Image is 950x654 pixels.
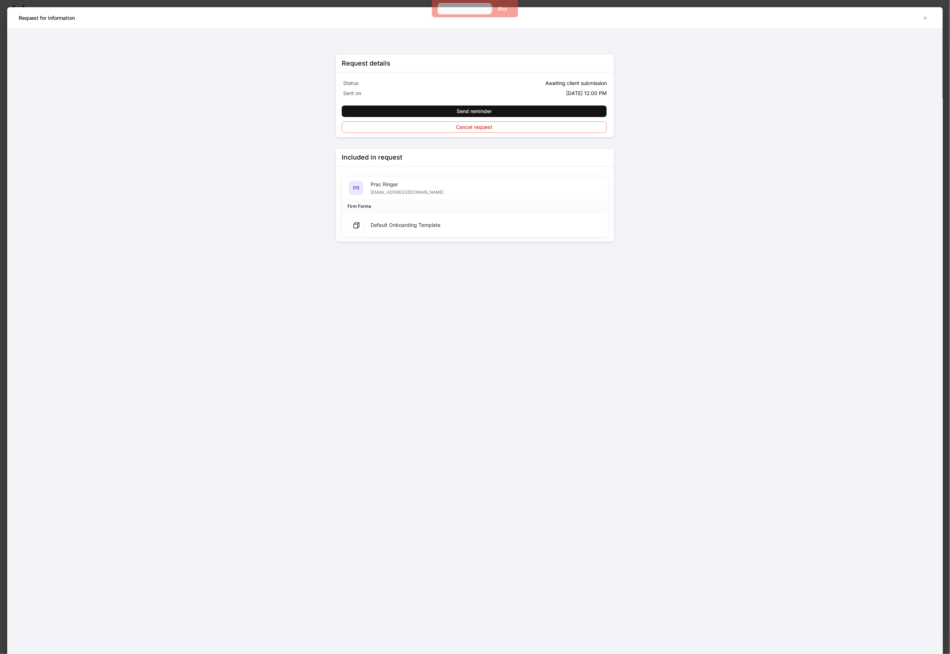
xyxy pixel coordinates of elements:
div: Blur [498,5,508,12]
div: Firm Forms [348,203,371,210]
div: Send reminder [457,108,492,115]
p: Status [343,80,474,87]
div: Included in request [342,153,402,162]
h5: PR [353,184,359,192]
button: Cancel request [342,121,607,133]
div: Default Onboarding Template [371,221,440,229]
div: Request details [342,59,390,68]
p: Awaiting client submission [545,80,607,87]
h5: Request for information [19,14,75,22]
p: Sent on [343,90,474,97]
div: [EMAIL_ADDRESS][DOMAIN_NAME] [371,188,444,195]
p: [DATE] 12:00 PM [566,90,607,97]
div: Exit Impersonation [443,5,487,12]
div: Cancel request [456,124,493,131]
div: Prac Ringer [371,181,444,188]
button: Send reminder [342,106,607,117]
